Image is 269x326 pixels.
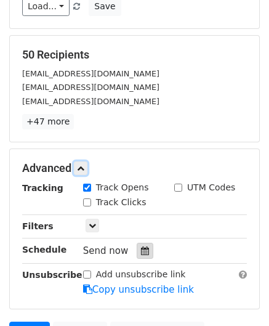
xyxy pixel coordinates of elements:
[22,83,159,92] small: [EMAIL_ADDRESS][DOMAIN_NAME]
[96,268,186,281] label: Add unsubscribe link
[96,181,149,194] label: Track Opens
[22,161,247,175] h5: Advanced
[83,284,194,295] a: Copy unsubscribe link
[22,183,63,193] strong: Tracking
[22,114,74,129] a: +47 more
[22,48,247,62] h5: 50 Recipients
[22,221,54,231] strong: Filters
[83,245,129,256] span: Send now
[187,181,235,194] label: UTM Codes
[22,97,159,106] small: [EMAIL_ADDRESS][DOMAIN_NAME]
[22,245,66,255] strong: Schedule
[22,69,159,78] small: [EMAIL_ADDRESS][DOMAIN_NAME]
[96,196,147,209] label: Track Clicks
[22,270,82,280] strong: Unsubscribe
